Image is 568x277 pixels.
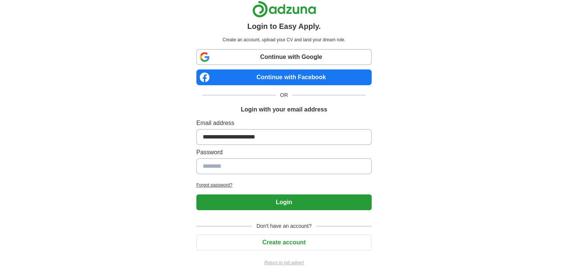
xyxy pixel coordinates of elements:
a: Create account [196,239,372,245]
h1: Login with your email address [241,105,327,114]
a: Continue with Facebook [196,69,372,85]
label: Password [196,148,372,157]
a: Forgot password? [196,182,372,188]
img: Adzuna logo [252,1,316,18]
h1: Login to Easy Apply. [247,21,321,32]
label: Email address [196,119,372,128]
a: Continue with Google [196,49,372,65]
span: OR [276,91,292,99]
button: Create account [196,235,372,250]
button: Login [196,194,372,210]
p: Create an account, upload your CV and land your dream role. [198,36,370,43]
span: Don't have an account? [252,222,316,230]
a: Return to job advert [196,259,372,266]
